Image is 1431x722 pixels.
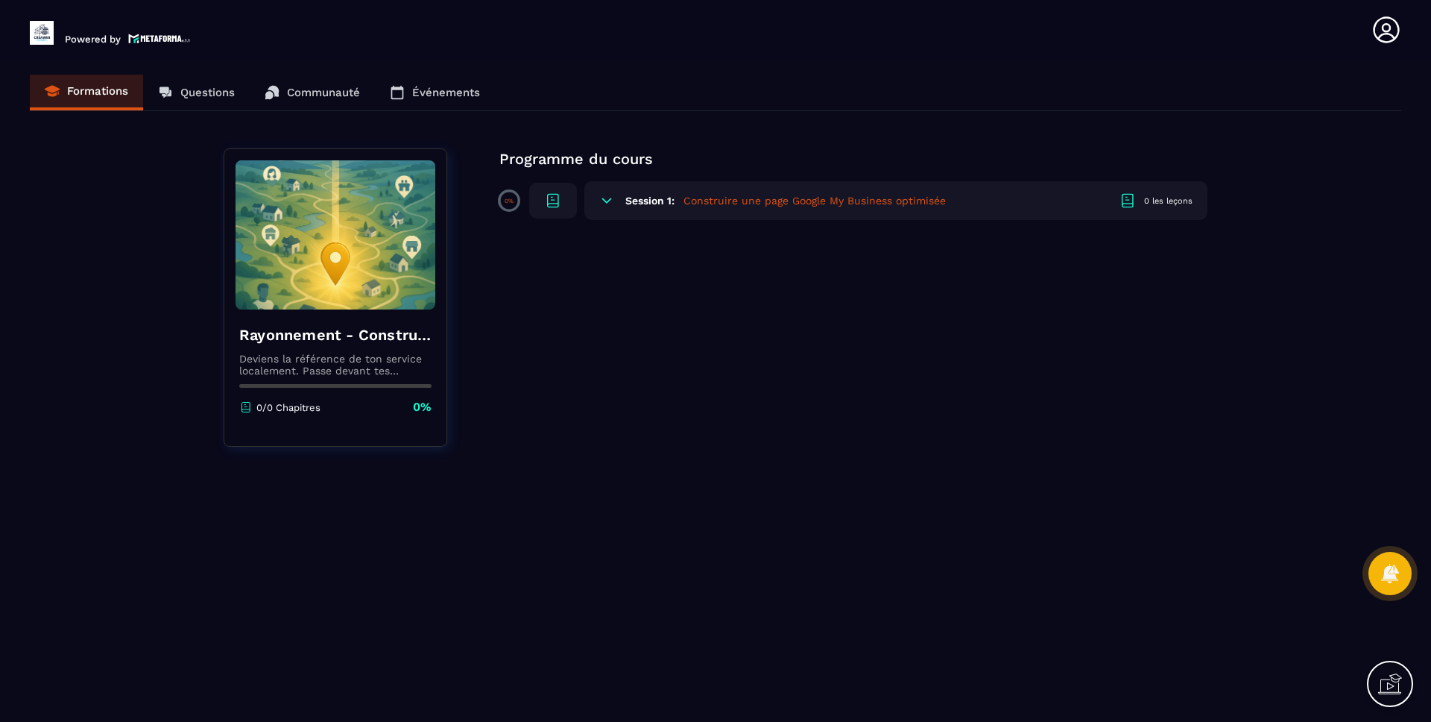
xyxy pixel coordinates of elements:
[413,399,432,415] p: 0%
[1144,195,1192,207] div: 0 les leçons
[128,32,191,45] img: logo
[65,34,121,45] p: Powered by
[505,198,514,204] p: 0%
[239,324,432,345] h4: Rayonnement - Construire une page Google My Business optimisée
[239,353,432,377] p: Deviens la référence de ton service localement. Passe devant tes concurrents et devient enfin ren...
[625,195,675,207] h6: Session 1:
[30,21,54,45] img: logo-branding
[499,148,1207,169] p: Programme du cours
[256,402,320,413] p: 0/0 Chapitres
[236,160,435,310] img: banner
[683,193,946,208] h5: Construire une page Google My Business optimisée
